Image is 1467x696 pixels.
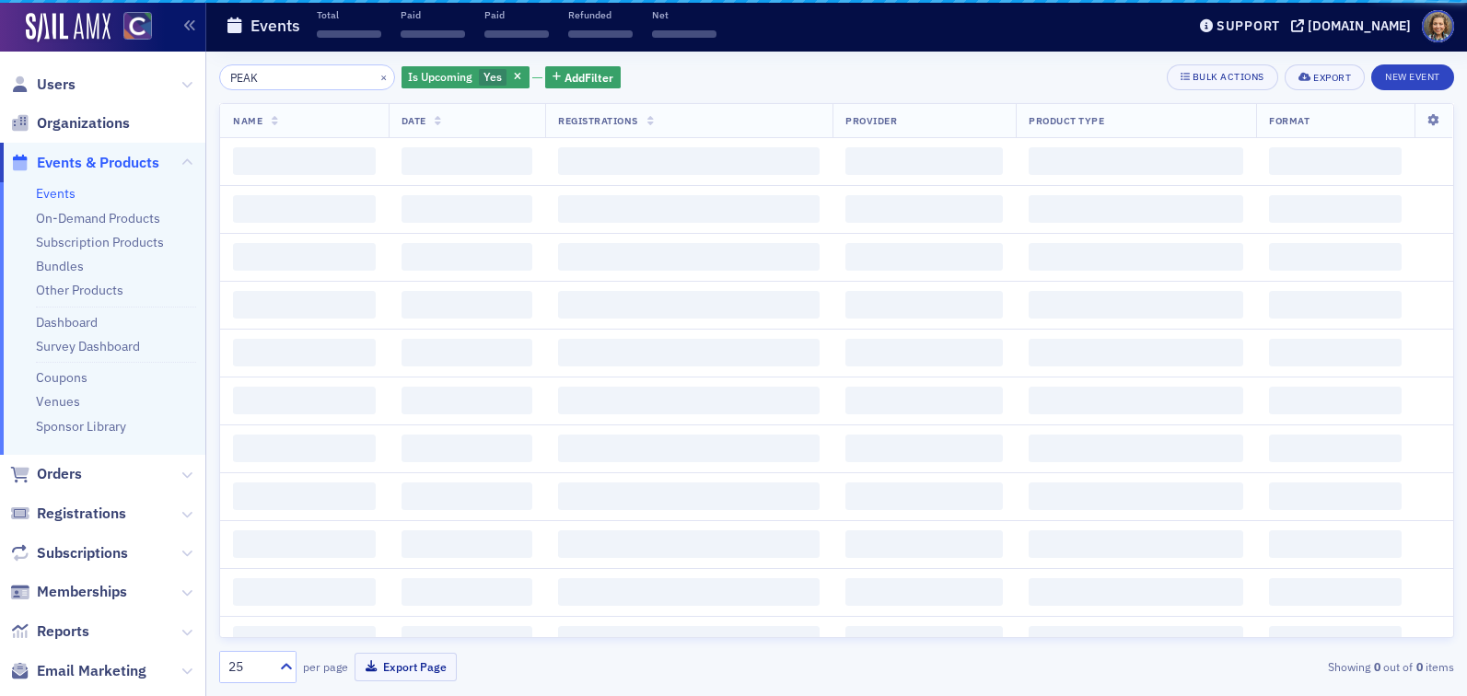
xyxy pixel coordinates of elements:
button: [DOMAIN_NAME] [1291,19,1417,32]
span: Profile [1422,10,1454,42]
span: ‌ [233,626,376,654]
span: ‌ [845,578,1003,606]
span: ‌ [845,195,1003,223]
input: Search… [219,64,395,90]
span: ‌ [233,578,376,606]
a: Bundles [36,258,84,274]
a: Reports [10,621,89,642]
p: Refunded [568,8,633,21]
span: Product Type [1029,114,1104,127]
span: Subscriptions [37,543,128,563]
span: ‌ [1029,243,1243,271]
a: Memberships [10,582,127,602]
span: ‌ [233,291,376,319]
span: ‌ [1269,387,1402,414]
div: Support [1217,17,1280,34]
a: Events & Products [10,153,159,173]
a: On-Demand Products [36,210,160,226]
span: Yes [483,69,502,84]
a: Registrations [10,504,126,524]
span: ‌ [1029,387,1243,414]
span: ‌ [233,339,376,366]
span: Provider [845,114,897,127]
span: ‌ [233,243,376,271]
span: ‌ [233,147,376,175]
button: Bulk Actions [1167,64,1278,90]
span: ‌ [845,482,1003,510]
span: ‌ [1269,530,1402,558]
p: Total [317,8,381,21]
span: ‌ [558,339,820,366]
span: ‌ [1029,339,1243,366]
a: Organizations [10,113,130,133]
span: ‌ [558,147,820,175]
p: Paid [401,8,465,21]
span: ‌ [317,30,381,38]
a: Subscription Products [36,234,164,250]
span: ‌ [845,291,1003,319]
a: Email Marketing [10,661,146,681]
span: Name [233,114,262,127]
a: Sponsor Library [36,418,126,435]
p: Paid [484,8,549,21]
span: ‌ [845,530,1003,558]
a: Venues [36,393,80,410]
span: ‌ [1029,530,1243,558]
img: SailAMX [123,12,152,41]
span: ‌ [402,195,533,223]
span: ‌ [402,482,533,510]
span: ‌ [1029,195,1243,223]
div: [DOMAIN_NAME] [1308,17,1411,34]
span: ‌ [1269,578,1402,606]
a: Users [10,75,76,95]
span: Is Upcoming [408,69,472,84]
span: ‌ [402,626,533,654]
a: View Homepage [111,12,152,43]
span: ‌ [1269,482,1402,510]
span: ‌ [1029,291,1243,319]
span: ‌ [484,30,549,38]
span: ‌ [233,530,376,558]
a: Dashboard [36,314,98,331]
span: ‌ [845,147,1003,175]
span: ‌ [1029,482,1243,510]
span: ‌ [845,339,1003,366]
span: ‌ [1269,195,1402,223]
span: ‌ [1029,578,1243,606]
span: ‌ [652,30,716,38]
a: New Event [1371,67,1454,84]
span: ‌ [845,387,1003,414]
span: ‌ [233,387,376,414]
a: Orders [10,464,82,484]
span: Format [1269,114,1310,127]
strong: 0 [1370,658,1383,675]
span: ‌ [568,30,633,38]
img: SailAMX [26,13,111,42]
span: ‌ [845,626,1003,654]
span: ‌ [558,530,820,558]
button: × [376,68,392,85]
span: ‌ [402,387,533,414]
h1: Events [250,15,300,37]
span: Email Marketing [37,661,146,681]
span: ‌ [1269,147,1402,175]
span: Reports [37,621,89,642]
span: ‌ [233,482,376,510]
span: ‌ [402,530,533,558]
span: ‌ [1269,626,1402,654]
span: Events & Products [37,153,159,173]
div: 25 [228,657,269,677]
span: ‌ [845,435,1003,462]
span: ‌ [558,435,820,462]
a: Coupons [36,369,87,386]
a: Survey Dashboard [36,338,140,354]
span: ‌ [233,435,376,462]
div: Yes [402,66,530,89]
span: Memberships [37,582,127,602]
a: Events [36,185,76,202]
a: Subscriptions [10,543,128,563]
span: Date [402,114,426,127]
span: ‌ [402,435,533,462]
span: ‌ [1269,339,1402,366]
span: ‌ [1029,147,1243,175]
